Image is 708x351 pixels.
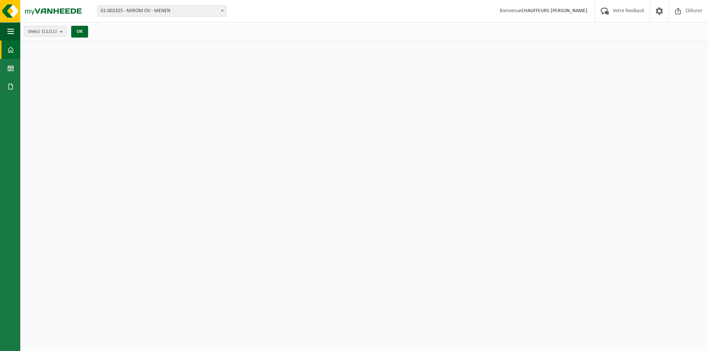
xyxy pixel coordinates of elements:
[42,29,57,34] count: (11/11)
[97,6,226,17] span: 01-002325 - MIROM OV - MENEN
[521,8,587,14] strong: CHAUFFEURS [PERSON_NAME]
[71,26,88,38] button: OK
[98,6,226,16] span: 01-002325 - MIROM OV - MENEN
[28,26,57,37] span: Site(s)
[24,26,67,37] button: Site(s)(11/11)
